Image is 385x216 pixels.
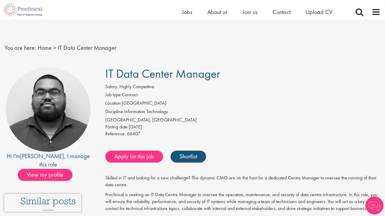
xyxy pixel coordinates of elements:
[306,8,332,16] a: Upload CV
[365,196,383,214] img: Chatbot
[105,100,122,107] label: Location:
[273,8,291,16] a: Contact
[105,175,380,188] p: Skilled in IT and looking for a new challenge? This dynamic CMO are on the hunt for a dedicated C...
[4,194,81,212] iframe: reCAPTCHA
[242,8,257,16] a: Join us
[105,130,126,137] label: Reference:
[5,44,36,52] span: You are here:
[20,152,64,160] a: [PERSON_NAME]
[105,66,220,81] span: IT Data Center Manager
[105,91,122,98] label: Job type:
[105,108,380,117] li: Information Technology
[105,124,129,130] span: Posting date:
[58,44,116,52] span: IT Data Center Manager
[6,67,91,152] img: imeage of recruiter Ashley Bennett
[105,124,380,130] div: [DATE]
[105,151,163,163] a: Apply for this job
[38,44,52,52] a: breadcrumb link
[105,91,380,100] li: Contract
[105,191,380,212] p: Proclinical is seeking an IT Data Centre Manager to oversee the operation, maintenance, and secur...
[5,152,92,169] div: Hi I'm , I manage this role
[18,169,72,181] span: View my profile
[105,108,124,115] label: Discipline:
[182,8,192,16] a: Jobs
[127,130,140,137] span: 66407
[171,151,206,163] a: Shortlist
[53,44,56,52] span: >
[105,117,380,124] div: [GEOGRAPHIC_DATA], [GEOGRAPHIC_DATA]
[18,170,79,178] a: View my profile
[207,8,227,16] a: About us
[105,100,380,108] li: [GEOGRAPHIC_DATA]
[105,83,118,90] label: Salary:
[119,83,154,90] span: Highly Competitive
